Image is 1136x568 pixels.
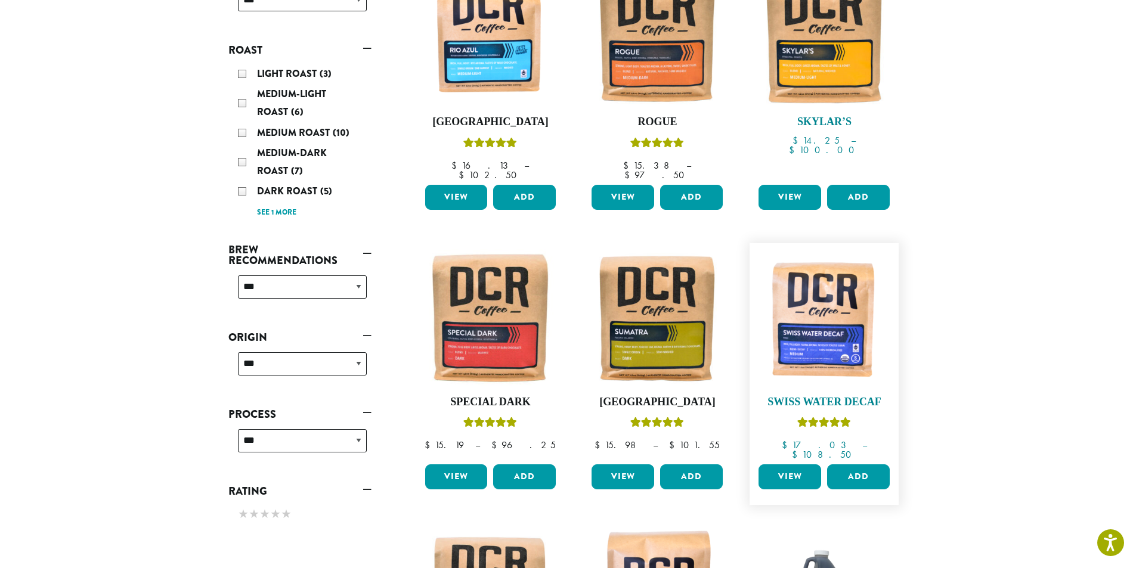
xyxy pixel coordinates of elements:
[589,396,726,409] h4: [GEOGRAPHIC_DATA]
[425,185,488,210] a: View
[257,146,327,178] span: Medium-Dark Roast
[422,249,559,460] a: Special DarkRated 5.00 out of 5
[524,159,529,172] span: –
[827,464,890,489] button: Add
[228,424,372,467] div: Process
[756,249,893,386] img: DCR-Swiss-Water-Decaf-Coffee-Bag-300x300.png
[228,481,372,501] a: Rating
[792,448,802,461] span: $
[320,67,332,80] span: (3)
[451,159,513,172] bdi: 16.13
[228,271,372,313] div: Brew Recommendations
[228,327,372,347] a: Origin
[756,249,893,460] a: Swiss Water DecafRated 5.00 out of 5
[595,439,642,451] bdi: 15.98
[491,439,556,451] bdi: 96.25
[660,464,723,489] button: Add
[422,116,559,129] h4: [GEOGRAPHIC_DATA]
[782,439,792,451] span: $
[491,439,502,451] span: $
[759,464,821,489] a: View
[669,439,720,451] bdi: 101.55
[257,184,320,198] span: Dark Roast
[756,396,893,409] h4: Swiss Water Decaf
[793,134,803,147] span: $
[653,439,658,451] span: –
[782,439,851,451] bdi: 17.03
[257,67,320,80] span: Light Roast
[463,136,517,154] div: Rated 5.00 out of 5
[259,505,270,523] span: ★
[793,134,840,147] bdi: 14.25
[257,87,326,119] span: Medium-Light Roast
[475,439,480,451] span: –
[797,415,851,433] div: Rated 5.00 out of 5
[291,105,304,119] span: (6)
[228,40,372,60] a: Roast
[270,505,281,523] span: ★
[493,464,556,489] button: Add
[320,184,332,198] span: (5)
[756,116,893,129] h4: Skylar’s
[459,169,469,181] span: $
[425,464,488,489] a: View
[592,185,654,210] a: View
[228,404,372,424] a: Process
[425,439,435,451] span: $
[789,144,799,156] span: $
[493,185,556,210] button: Add
[623,159,675,172] bdi: 15.38
[595,439,605,451] span: $
[851,134,856,147] span: –
[589,249,726,460] a: [GEOGRAPHIC_DATA]Rated 5.00 out of 5
[249,505,259,523] span: ★
[862,439,867,451] span: –
[592,464,654,489] a: View
[291,164,303,178] span: (7)
[660,185,723,210] button: Add
[630,136,684,154] div: Rated 5.00 out of 5
[463,415,517,433] div: Rated 5.00 out of 5
[623,159,633,172] span: $
[789,144,860,156] bdi: 100.00
[257,126,333,139] span: Medium Roast
[624,169,634,181] span: $
[228,501,372,529] div: Rating
[624,169,690,181] bdi: 97.50
[425,439,464,451] bdi: 15.19
[228,240,372,271] a: Brew Recommendations
[589,116,726,129] h4: Rogue
[630,415,684,433] div: Rated 5.00 out of 5
[333,126,349,139] span: (10)
[228,347,372,390] div: Origin
[238,505,249,523] span: ★
[281,505,292,523] span: ★
[422,249,559,386] img: Special-Dark-12oz-300x300.jpg
[669,439,679,451] span: $
[257,207,296,219] a: See 1 more
[759,185,821,210] a: View
[686,159,691,172] span: –
[459,169,522,181] bdi: 102.50
[451,159,462,172] span: $
[827,185,890,210] button: Add
[228,60,372,225] div: Roast
[792,448,857,461] bdi: 108.50
[422,396,559,409] h4: Special Dark
[589,249,726,386] img: Sumatra-12oz-300x300.jpg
